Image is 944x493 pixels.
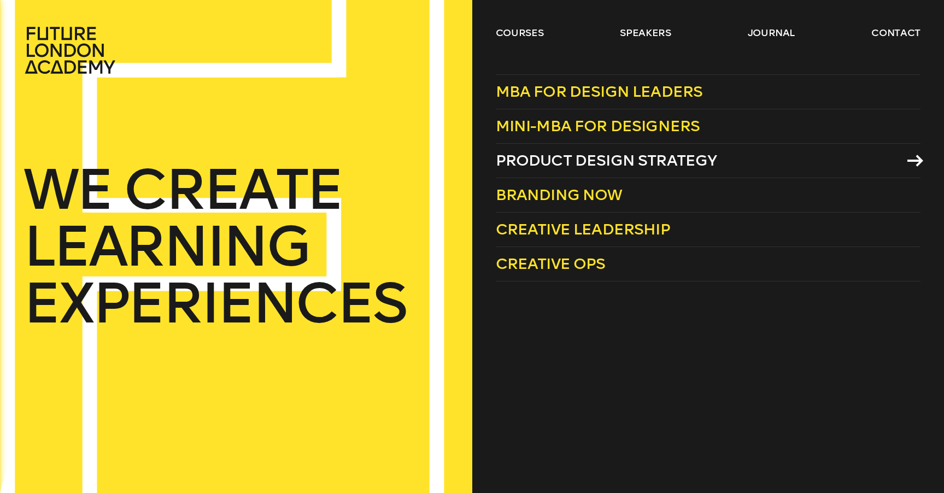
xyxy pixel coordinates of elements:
a: speakers [620,26,671,39]
a: Branding Now [496,178,920,213]
a: Product Design Strategy [496,144,920,178]
span: Mini-MBA for Designers [496,117,700,135]
a: Creative Ops [496,247,920,281]
a: Creative Leadership [496,213,920,247]
span: Creative Ops [496,255,606,273]
a: contact [871,26,920,39]
span: Branding Now [496,186,623,204]
a: Mini-MBA for Designers [496,109,920,144]
a: journal [748,26,795,39]
span: MBA for Design Leaders [496,83,703,101]
span: Product Design Strategy [496,151,717,169]
span: Creative Leadership [496,220,670,238]
a: MBA for Design Leaders [496,74,920,109]
a: courses [496,26,544,39]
